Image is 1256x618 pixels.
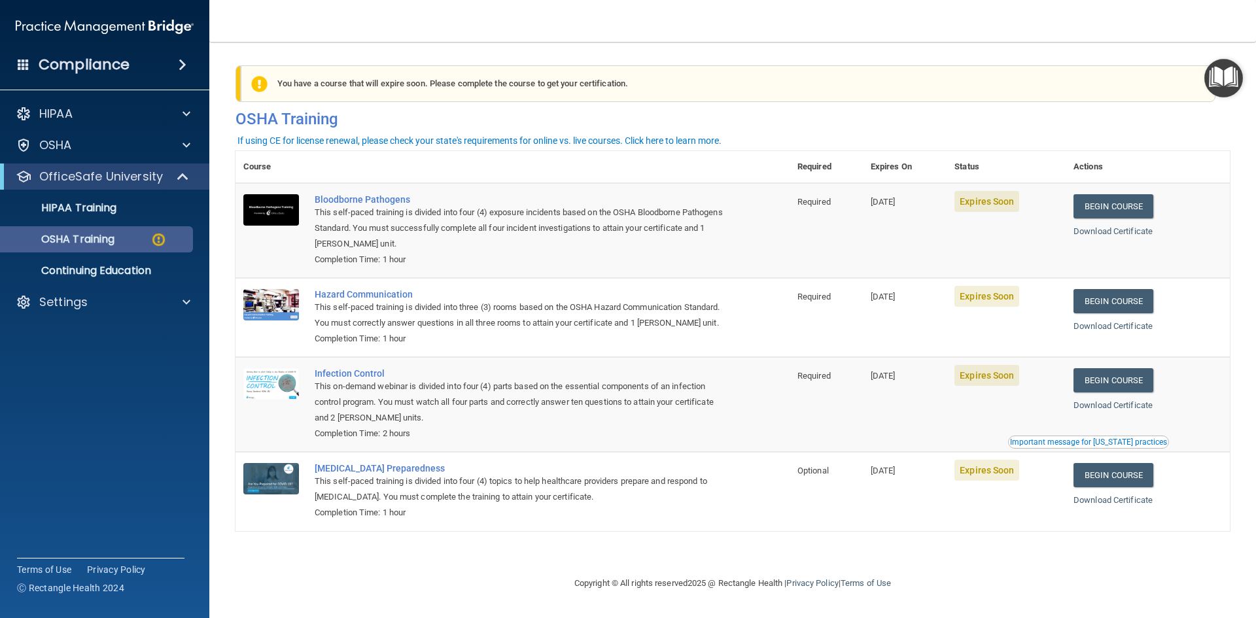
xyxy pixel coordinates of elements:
[1073,463,1153,487] a: Begin Course
[1073,226,1153,236] a: Download Certificate
[494,562,971,604] div: Copyright © All rights reserved 2025 @ Rectangle Health | |
[251,76,268,92] img: exclamation-circle-solid-warning.7ed2984d.png
[315,368,724,379] a: Infection Control
[16,294,190,310] a: Settings
[1008,436,1169,449] button: Read this if you are a dental practitioner in the state of CA
[87,563,146,576] a: Privacy Policy
[871,466,896,475] span: [DATE]
[797,292,831,301] span: Required
[871,371,896,381] span: [DATE]
[235,110,1230,128] h4: OSHA Training
[235,134,724,147] button: If using CE for license renewal, please check your state's requirements for online vs. live cours...
[16,169,190,184] a: OfficeSafe University
[954,191,1019,212] span: Expires Soon
[954,460,1019,481] span: Expires Soon
[39,106,73,122] p: HIPAA
[315,379,724,426] div: This on-demand webinar is divided into four (4) parts based on the essential components of an inf...
[315,205,724,252] div: This self-paced training is divided into four (4) exposure incidents based on the OSHA Bloodborne...
[39,169,163,184] p: OfficeSafe University
[797,371,831,381] span: Required
[1073,194,1153,218] a: Begin Course
[16,106,190,122] a: HIPAA
[871,292,896,301] span: [DATE]
[1073,368,1153,392] a: Begin Course
[315,463,724,473] a: [MEDICAL_DATA] Preparedness
[1073,289,1153,313] a: Begin Course
[315,426,724,441] div: Completion Time: 2 hours
[39,56,130,74] h4: Compliance
[786,578,838,588] a: Privacy Policy
[797,197,831,207] span: Required
[39,294,88,310] p: Settings
[1073,495,1153,505] a: Download Certificate
[17,581,124,594] span: Ⓒ Rectangle Health 2024
[237,136,722,145] div: If using CE for license renewal, please check your state's requirements for online vs. live cours...
[16,14,194,40] img: PMB logo
[315,194,724,205] a: Bloodborne Pathogens
[315,331,724,347] div: Completion Time: 1 hour
[863,151,947,183] th: Expires On
[39,137,72,153] p: OSHA
[9,264,187,277] p: Continuing Education
[17,563,71,576] a: Terms of Use
[16,137,190,153] a: OSHA
[797,466,829,475] span: Optional
[1204,59,1243,97] button: Open Resource Center
[947,151,1066,183] th: Status
[315,505,724,521] div: Completion Time: 1 hour
[150,232,167,248] img: warning-circle.0cc9ac19.png
[9,233,114,246] p: OSHA Training
[1066,151,1230,183] th: Actions
[790,151,863,183] th: Required
[235,151,307,183] th: Course
[315,300,724,331] div: This self-paced training is divided into three (3) rooms based on the OSHA Hazard Communication S...
[315,289,724,300] a: Hazard Communication
[871,197,896,207] span: [DATE]
[954,286,1019,307] span: Expires Soon
[241,65,1215,102] div: You have a course that will expire soon. Please complete the course to get your certification.
[9,201,116,215] p: HIPAA Training
[1010,438,1167,446] div: Important message for [US_STATE] practices
[954,365,1019,386] span: Expires Soon
[841,578,891,588] a: Terms of Use
[315,252,724,267] div: Completion Time: 1 hour
[1073,400,1153,410] a: Download Certificate
[1073,321,1153,331] a: Download Certificate
[315,473,724,505] div: This self-paced training is divided into four (4) topics to help healthcare providers prepare and...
